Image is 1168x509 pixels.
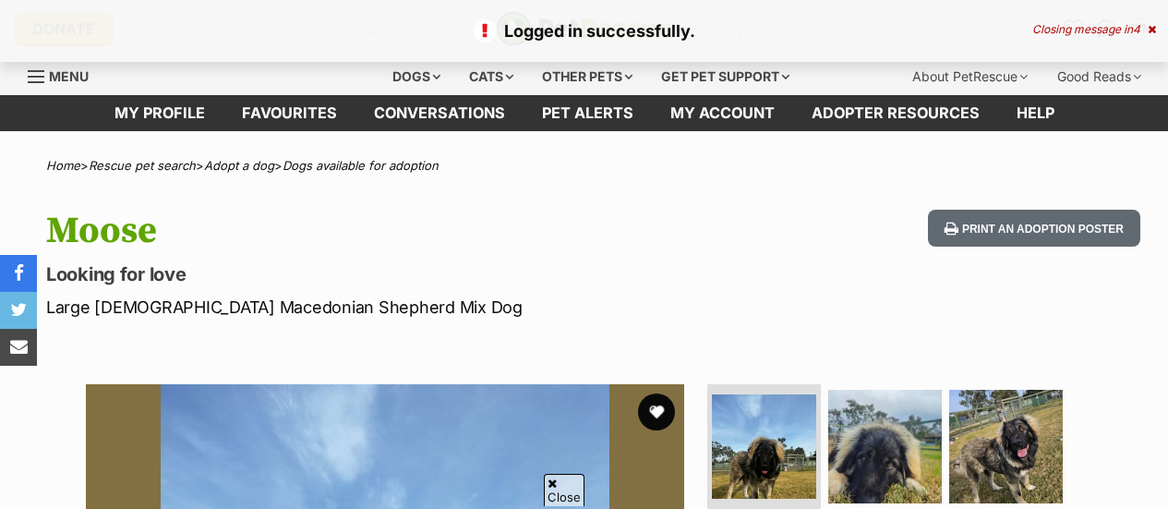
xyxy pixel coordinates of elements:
div: Cats [456,58,526,95]
h1: Moose [46,210,714,252]
div: Good Reads [1044,58,1154,95]
img: Photo of Moose [828,390,942,503]
div: Closing message in [1032,23,1156,36]
a: Dogs available for adoption [283,158,439,173]
div: Dogs [379,58,453,95]
a: Pet alerts [524,95,652,131]
img: Photo of Moose [949,390,1063,503]
div: Other pets [529,58,645,95]
button: Print an adoption poster [928,210,1140,248]
a: Help [998,95,1073,131]
div: About PetRescue [899,58,1041,95]
a: Menu [28,58,102,91]
button: favourite [638,394,675,430]
a: My profile [96,95,223,131]
span: Menu [49,68,89,84]
a: Favourites [223,95,355,131]
div: Get pet support [648,58,802,95]
span: Close [544,474,584,506]
a: conversations [355,95,524,131]
a: Rescue pet search [89,158,196,173]
span: 4 [1133,22,1140,36]
p: Looking for love [46,261,714,287]
p: Logged in successfully. [18,18,1150,43]
a: Adopt a dog [204,158,274,173]
a: Adopter resources [793,95,998,131]
img: Photo of Moose [712,394,816,499]
a: Home [46,158,80,173]
p: Large [DEMOGRAPHIC_DATA] Macedonian Shepherd Mix Dog [46,295,714,320]
a: My account [652,95,793,131]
